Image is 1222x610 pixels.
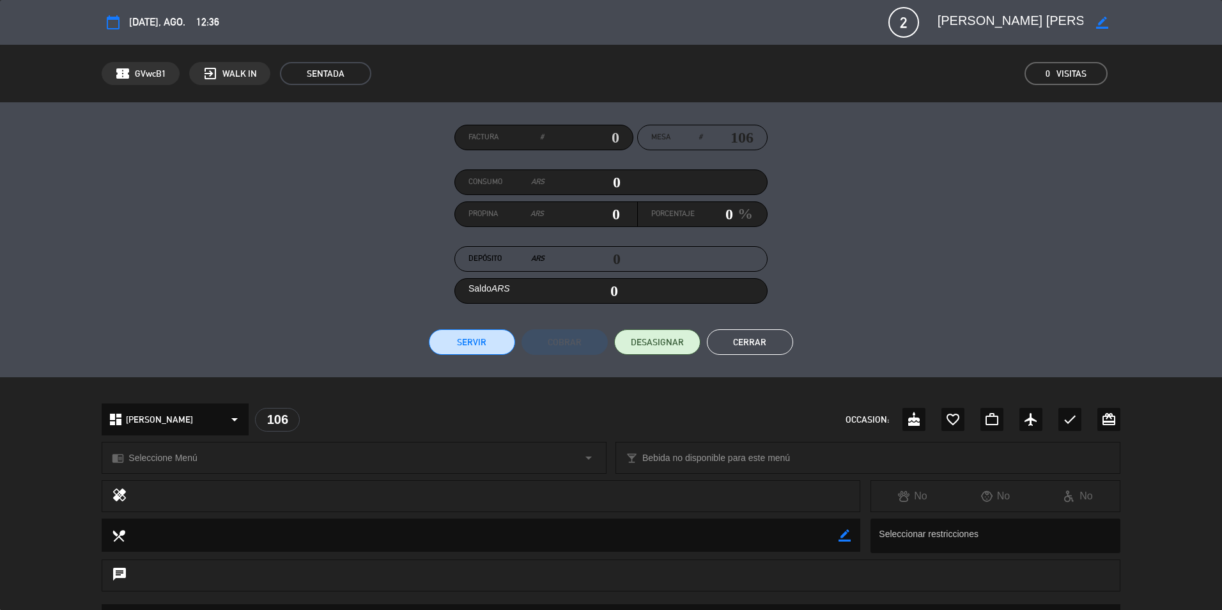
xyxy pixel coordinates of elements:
i: exit_to_app [203,66,218,81]
em: ARS [531,253,545,265]
i: work_outline [984,412,1000,427]
span: GVwcB1 [135,66,166,81]
i: airplanemode_active [1023,412,1039,427]
i: local_bar [626,452,638,464]
i: healing [112,487,127,505]
span: 12:36 [196,13,219,31]
input: 0 [545,173,621,192]
label: Factura [468,131,544,144]
i: card_giftcard [1101,412,1117,427]
span: Mesa [651,131,670,144]
em: Visitas [1056,66,1087,81]
span: confirmation_number [115,66,130,81]
input: 0 [544,128,619,147]
div: 106 [255,408,300,432]
span: DESASIGNAR [631,336,684,349]
div: No [1037,488,1119,504]
em: ARS [530,208,544,221]
i: check [1062,412,1078,427]
input: number [702,128,754,147]
span: 0 [1046,66,1050,81]
i: favorite_border [945,412,961,427]
label: Depósito [468,253,545,265]
i: border_color [1096,17,1108,29]
i: cake [906,412,922,427]
span: Seleccione Menú [128,451,197,465]
label: Propina [468,208,545,221]
span: Bebida no disponible para este menú [642,451,790,465]
span: WALK IN [222,66,257,81]
i: border_color [839,529,851,542]
i: dashboard [108,412,123,427]
div: No [871,488,954,504]
span: SENTADA [280,62,371,85]
button: Cobrar [522,329,608,355]
em: # [699,131,702,144]
button: Cerrar [707,329,793,355]
em: ARS [531,176,545,189]
i: local_dining [111,528,125,542]
em: ARS [491,283,510,293]
em: % [733,201,753,226]
button: calendar_today [102,11,125,34]
i: chat [112,567,127,584]
i: chrome_reader_mode [112,452,124,464]
span: 2 [888,7,919,38]
span: [DATE], ago. [129,13,185,31]
button: DESASIGNAR [614,329,700,355]
button: Servir [429,329,515,355]
label: Consumo [468,176,545,189]
span: OCCASION: [846,412,889,427]
i: calendar_today [105,15,121,30]
input: 0 [544,205,620,224]
div: No [954,488,1037,504]
label: Saldo [468,281,510,296]
i: arrow_drop_down [227,412,242,427]
label: Porcentaje [651,208,695,221]
input: 0 [695,205,733,224]
span: [PERSON_NAME] [126,412,193,427]
i: arrow_drop_down [581,450,596,465]
em: # [540,131,544,144]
